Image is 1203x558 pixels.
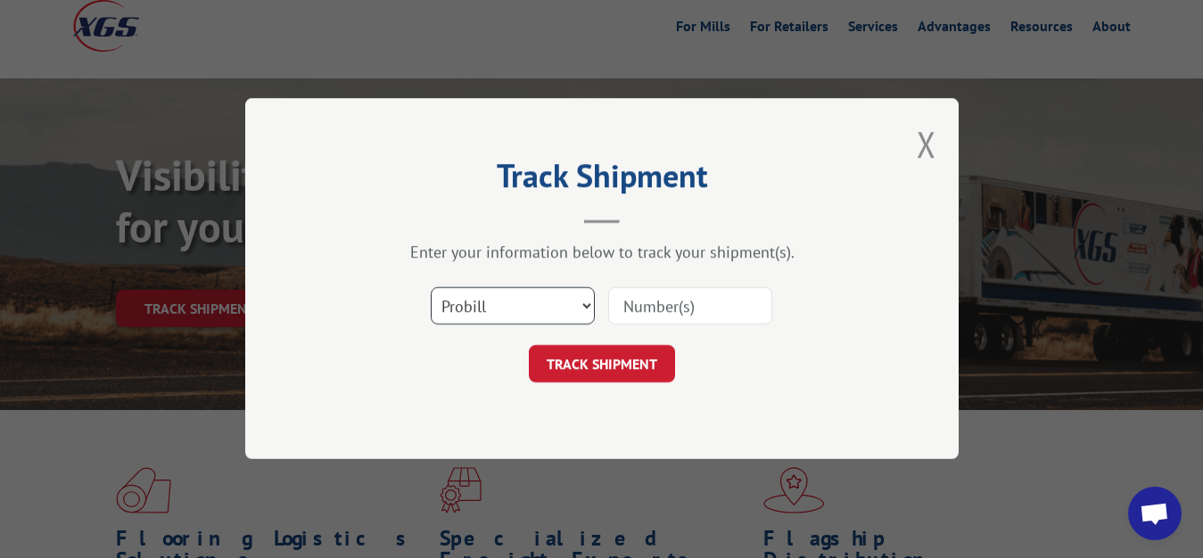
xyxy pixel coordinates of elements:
button: Close modal [917,120,936,168]
div: Enter your information below to track your shipment(s). [334,242,869,263]
h2: Track Shipment [334,163,869,197]
button: TRACK SHIPMENT [529,346,675,383]
div: Open chat [1128,487,1182,540]
input: Number(s) [608,288,772,325]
